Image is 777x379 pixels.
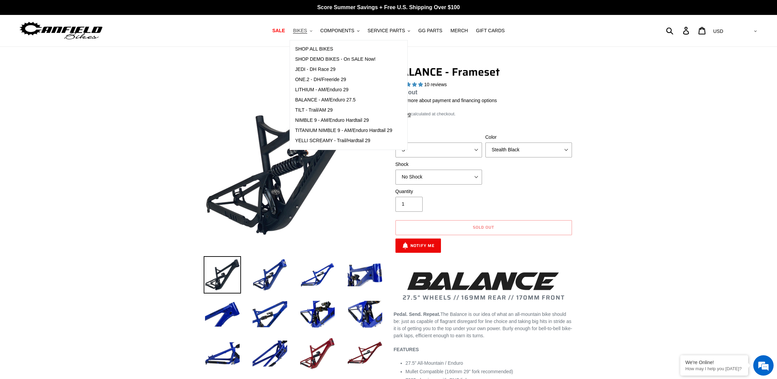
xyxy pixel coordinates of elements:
input: Search [670,23,687,38]
label: Color [485,134,572,141]
b: FEATURES [394,347,419,352]
label: Shock [395,161,482,168]
h1: BALANCE - Frameset [394,65,574,78]
span: YELLI SCREAMY - Trail/Hardtail 29 [295,138,370,144]
p: How may I help you today? [685,366,743,371]
span: TITANIUM NIMBLE 9 - AM/Enduro Hardtail 29 [295,128,392,133]
a: LITHIUM - AM/Enduro 29 [290,85,397,95]
a: YELLI SCREAMY - Trail/Hardtail 29 [290,136,397,146]
button: SERVICE PARTS [364,26,413,35]
a: SHOP DEMO BIKES - On SALE Now! [290,54,397,64]
a: GIFT CARDS [473,26,508,35]
img: Load image into Gallery viewer, BALANCE - Frameset [346,296,384,333]
a: ONE.2 - DH/Freeride 29 [290,75,397,85]
span: Sold out [473,224,494,230]
button: COMPONENTS [317,26,363,35]
span: BIKES [293,28,307,34]
img: Load image into Gallery viewer, BALANCE - Frameset [299,335,336,372]
a: SALE [269,26,288,35]
img: Load image into Gallery viewer, BALANCE - Frameset [299,296,336,333]
img: Load image into Gallery viewer, BALANCE - Frameset [204,256,241,293]
a: NIMBLE 9 - AM/Enduro Hardtail 29 [290,115,397,126]
span: 5.00 stars [394,82,424,87]
img: Load image into Gallery viewer, BALANCE - Frameset [204,335,241,372]
span: GG PARTS [418,28,442,34]
a: TILT - Trail/AM 29 [290,105,397,115]
img: Canfield Bikes [19,20,104,41]
img: Load image into Gallery viewer, BALANCE - Frameset [346,335,384,372]
a: JEDI - DH Race 29 [290,64,397,75]
span: 10 reviews [424,82,447,87]
h2: 27.5" WHEELS // 169MM REAR // 170MM FRONT [394,270,574,302]
button: BIKES [290,26,315,35]
span: TILT - Trail/AM 29 [295,107,333,113]
a: Learn more about payment and financing options [394,98,497,103]
img: Load image into Gallery viewer, BALANCE - Frameset [346,256,384,293]
img: Load image into Gallery viewer, BALANCE - Frameset [204,296,241,333]
button: Sold out [395,220,572,235]
img: Load image into Gallery viewer, BALANCE - Frameset [251,335,289,372]
p: The Balance is our idea of what an all-mountain bike should be: just as capable of flagrant disre... [394,311,574,339]
span: SERVICE PARTS [368,28,405,34]
img: Load image into Gallery viewer, BALANCE - Frameset [251,296,289,333]
span: COMPONENTS [320,28,354,34]
span: 27.5” All-Mountain / Enduro [406,360,463,366]
a: GG PARTS [415,26,446,35]
div: We're Online! [685,360,743,365]
img: Load image into Gallery viewer, BALANCE - Frameset [251,256,289,293]
a: TITANIUM NIMBLE 9 - AM/Enduro Hardtail 29 [290,126,397,136]
span: LITHIUM - AM/Enduro 29 [295,87,348,93]
a: MERCH [447,26,471,35]
span: SHOP ALL BIKES [295,46,333,52]
span: SALE [272,28,285,34]
label: Quantity [395,188,482,195]
span: JEDI - DH Race 29 [295,67,335,72]
div: calculated at checkout. [394,111,574,117]
a: BALANCE - AM/Enduro 27.5 [290,95,397,105]
button: Notify Me [395,239,441,253]
span: BALANCE - AM/Enduro 27.5 [295,97,355,103]
span: ONE.2 - DH/Freeride 29 [295,77,346,82]
a: SHOP ALL BIKES [290,44,397,54]
span: SHOP DEMO BIKES - On SALE Now! [295,56,375,62]
span: GIFT CARDS [476,28,505,34]
label: Size [395,134,482,141]
span: MERCH [450,28,468,34]
span: NIMBLE 9 - AM/Enduro Hardtail 29 [295,117,369,123]
span: Mullet Compatible (160mm 29" fork recommended) [406,369,513,374]
img: Load image into Gallery viewer, BALANCE - Frameset [299,256,336,293]
b: Pedal. Send. Repeat. [394,311,441,317]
